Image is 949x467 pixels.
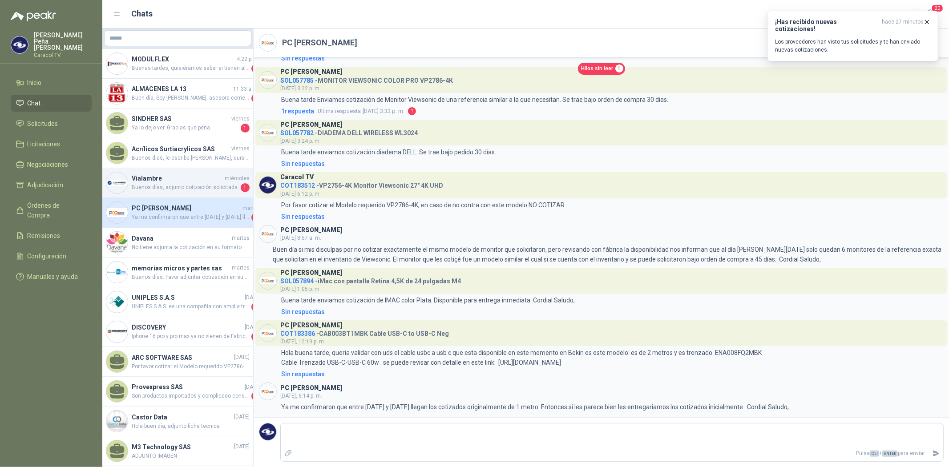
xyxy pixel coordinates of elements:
[280,180,443,188] h4: - VP2756-4K Monitor Viewsonic 27" 4K UHD
[132,144,230,154] h4: Acrílicos Surtiacrylicos SAS
[102,377,253,407] a: Provexpress SAS[DATE]Son productos importados y complicado conseguir local3
[106,262,128,283] img: Company Logo
[259,225,276,242] img: Company Logo
[280,75,453,83] h4: - MONITOR VIEWSONIC COLOR PRO VP2786-4K
[251,392,260,401] span: 3
[882,18,924,32] span: hace 27 minutos
[281,147,496,157] p: Buena tarde enviamos cotización diadema DELL. Se trae bajo pedido 30 días.
[132,183,239,192] span: Buenos días, adjunto cotización solicitada
[11,36,28,53] img: Company Logo
[102,79,253,109] a: Company LogoALMACENES LA 1311:33 a. m.Buen día, Soy [PERSON_NAME], asesora comercial [PERSON_NAME...
[28,119,58,129] span: Solicitudes
[929,446,943,461] button: Enviar
[232,264,250,272] span: martes
[234,443,250,451] span: [DATE]
[259,383,276,400] img: Company Logo
[102,258,253,287] a: Company Logomemorias micros y partes sasmartesBuenos días. Favor adjuntar cotización en su format...
[280,235,321,241] span: [DATE] 8:57 a. m.
[280,275,461,284] h4: - iMac con pantalla Retina 4,5K de 24 pulgadas M4
[281,106,314,116] span: 1 respuesta
[11,136,92,153] a: Licitaciones
[237,55,260,64] span: 4:22 p. m.
[259,272,276,289] img: Company Logo
[281,369,325,379] div: Sin respuestas
[281,348,762,367] p: Hola buena tarde, queria validar con uds el cable usbc a usb c que esta disponible en este moment...
[870,451,879,457] span: Ctrl
[11,197,92,224] a: Órdenes de Compra
[132,64,250,73] span: Buenas tardes, quisiéramos saber si tienen alguna duda respecto a la cotización
[106,53,128,74] img: Company Logo
[132,293,243,302] h4: UNIPLES S.A.S
[280,85,321,92] span: [DATE] 3:22 p. m.
[28,180,64,190] span: Adjudicación
[132,362,250,371] span: Por favor cotizar el Modelo requerido VP2786-4K, en caso de no contar con este modelo NO COTIZAR
[280,129,314,137] span: SOL057782
[280,228,342,233] h3: PC [PERSON_NAME]
[280,328,449,336] h4: - CAB003BT1MBK Cable USB-C to USB-C Neg
[232,234,250,242] span: martes
[281,53,325,63] div: Sin respuestas
[102,317,253,347] a: Company LogoDISCOVERY[DATE]Iphone 16 pro y pro max ya no vienen de Fabrica, podemos ofrecer 16 no...
[11,156,92,173] a: Negociaciones
[28,78,42,88] span: Inicio
[34,52,92,58] p: Caracol TV
[102,347,253,377] a: ARC SOFTWARE SAS[DATE]Por favor cotizar el Modelo requerido VP2786-4K, en caso de no contar con e...
[281,159,325,169] div: Sin respuestas
[231,145,250,153] span: viernes
[282,36,357,49] h2: PC [PERSON_NAME]
[922,6,938,22] button: 20
[106,202,128,223] img: Company Logo
[251,64,260,73] span: 2
[280,191,321,197] span: [DATE] 6:12 p. m.
[318,107,404,116] span: [DATE] 3:32 p. m.
[132,332,250,341] span: Iphone 16 pro y pro max ya no vienen de Fabrica, podemos ofrecer 16 normal o 17 pro y pro max
[106,232,128,253] img: Company Logo
[132,154,250,162] span: Buenos dias, le escribe [PERSON_NAME], quisiera saber si nos pueden mejorar el valor unitario a 4...
[132,422,250,431] span: Hola buen día, adjunto ficha tecnica
[279,212,944,221] a: Sin respuestas
[11,268,92,285] a: Manuales y ayuda
[280,286,321,292] span: [DATE] 1:05 p. m.
[106,411,128,432] img: Company Logo
[296,446,929,461] p: Pulsa + para enviar
[251,302,260,311] span: 1
[251,213,260,222] span: 1
[280,182,315,189] span: COT183512
[245,323,260,332] span: [DATE]
[582,64,614,73] span: Hilos sin leer
[132,302,250,311] span: UNIPLES S.A.S. es una compañía con amplia trayectoria en el mercado colombiano, ofrecemos solucio...
[106,321,128,342] img: Company Logo
[245,383,260,391] span: [DATE]
[132,54,235,64] h4: MODULFLEX
[11,74,92,91] a: Inicio
[234,413,250,421] span: [DATE]
[280,175,314,180] h3: Caracol TV
[28,231,61,241] span: Remisiones
[28,98,41,108] span: Chat
[132,233,230,243] h4: Davana
[281,402,789,412] p: Ya me confirmaron que entre [DATE] y [DATE] llegan los cotizados originalmente de 1 metro. Entonc...
[259,72,276,89] img: Company Logo
[775,18,878,32] h3: ¡Has recibido nuevas cotizaciones!
[280,338,325,345] span: [DATE], 12:19 p. m.
[132,124,239,133] span: Ya lo dejo ver. Gracias que pena
[280,278,314,285] span: SOL057894
[280,127,418,136] h4: - DIADEMA DELL WIRELESS WL3024
[102,109,253,138] a: SINDHER SASviernesYa lo dejo ver. Gracias que pena1
[102,198,253,228] a: Company LogoPC [PERSON_NAME]martesYa me confirmaron que entre [DATE] y [DATE] llegan los cotizado...
[132,84,231,94] h4: ALMACENES LA 13
[279,159,944,169] a: Sin respuestas
[931,4,944,12] span: 20
[132,392,250,401] span: Son productos importados y complicado conseguir local
[102,168,253,198] a: Company LogoVialambremiércolesBuenos días, adjunto cotización solicitada1
[106,172,128,193] img: Company Logo
[279,106,944,116] a: 1respuestaUltima respuesta[DATE] 3:32 p. m.1
[102,228,253,258] a: Company LogoDavanamartesNo tiene adjunta la cotización en su formato
[102,49,253,79] a: Company LogoMODULFLEX4:22 p. m.Buenas tardes, quisiéramos saber si tienen alguna duda respecto a ...
[242,204,260,213] span: martes
[106,291,128,313] img: Company Logo
[279,53,944,63] a: Sin respuestas
[615,64,623,72] span: 1
[251,332,260,341] span: 1
[225,174,250,183] span: miércoles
